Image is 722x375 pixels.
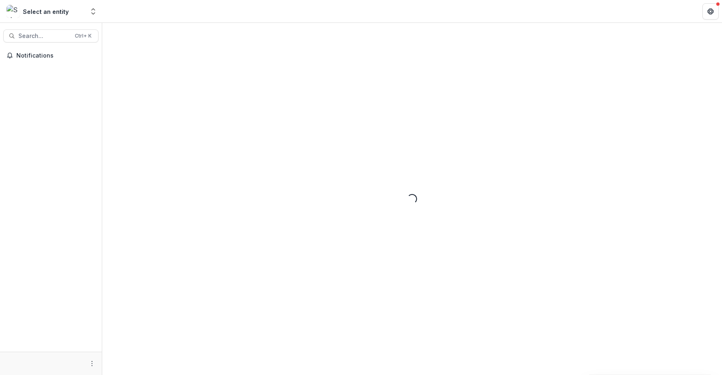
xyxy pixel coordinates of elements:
[87,359,97,368] button: More
[3,49,99,62] button: Notifications
[87,3,99,20] button: Open entity switcher
[16,52,95,59] span: Notifications
[702,3,719,20] button: Get Help
[23,7,69,16] div: Select an entity
[73,31,93,40] div: Ctrl + K
[18,33,70,40] span: Search...
[3,29,99,42] button: Search...
[7,5,20,18] img: Select an entity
